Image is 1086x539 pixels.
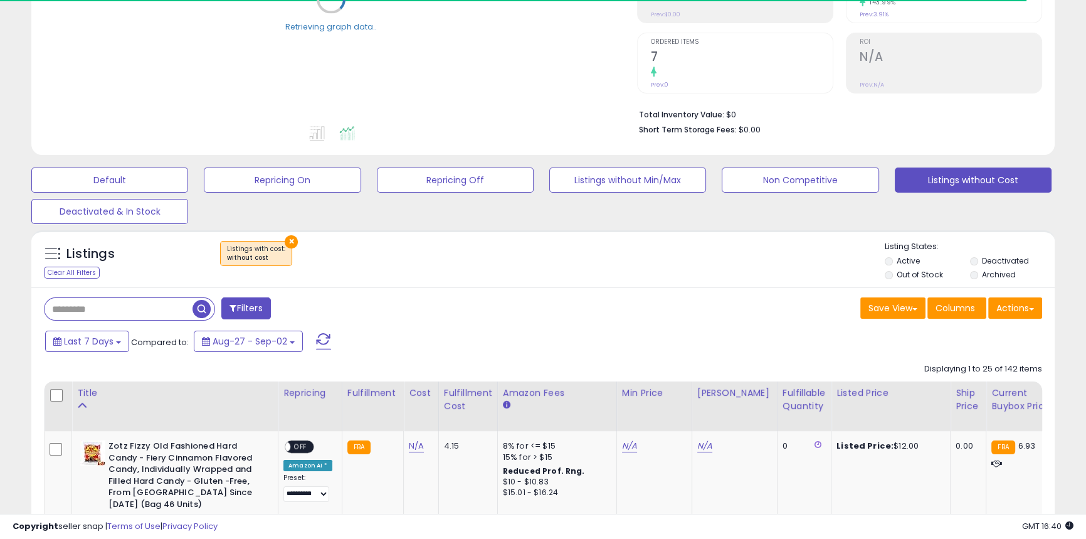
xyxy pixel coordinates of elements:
span: Aug-27 - Sep-02 [213,335,287,348]
div: Displaying 1 to 25 of 142 items [924,363,1042,375]
div: $15.01 - $16.24 [503,488,607,498]
div: [PERSON_NAME] [697,387,772,400]
div: Amazon Fees [503,387,611,400]
div: Listed Price [836,387,945,400]
small: Prev: 0 [651,81,668,88]
button: Repricing Off [377,168,534,193]
strong: Copyright [13,520,58,532]
small: Prev: N/A [860,81,884,88]
div: Repricing [283,387,337,400]
button: Deactivated & In Stock [31,199,188,224]
span: Ordered Items [651,39,833,46]
p: Listing States: [885,241,1055,253]
h2: N/A [860,50,1041,67]
span: Last 7 Days [64,335,113,348]
div: Retrieving graph data.. [285,21,377,32]
span: ROI [860,39,1041,46]
div: 0.00 [956,440,976,452]
button: Default [31,168,188,193]
div: 8% for <= $15 [503,440,607,452]
button: Repricing On [204,168,361,193]
label: Active [897,255,920,266]
span: OFF [290,442,310,452]
b: Short Term Storage Fees: [639,124,737,135]
div: Fulfillment [347,387,398,400]
small: FBA [991,440,1015,454]
a: N/A [697,440,712,452]
button: Last 7 Days [45,331,129,352]
div: Fulfillment Cost [444,387,492,413]
label: Out of Stock [897,269,942,280]
h2: 7 [651,50,833,67]
div: 4.15 [444,440,488,452]
div: Preset: [283,474,332,502]
a: Privacy Policy [162,520,218,532]
div: Current Buybox Price [991,387,1056,413]
button: Listings without Cost [895,168,1052,193]
small: FBA [347,440,371,454]
span: Columns [936,302,975,314]
button: × [285,235,298,248]
div: Cost [409,387,433,400]
div: Amazon AI * [283,460,332,471]
a: Terms of Use [107,520,161,532]
label: Archived [982,269,1016,280]
button: Save View [860,297,925,319]
small: Prev: 3.91% [860,11,888,18]
h5: Listings [66,245,115,263]
li: $0 [639,106,1033,121]
div: Ship Price [956,387,981,413]
button: Actions [988,297,1042,319]
div: 0 [783,440,821,452]
button: Filters [221,297,270,319]
div: 15% for > $15 [503,452,607,463]
label: Deactivated [982,255,1029,266]
b: Total Inventory Value: [639,109,724,120]
div: seller snap | | [13,521,218,533]
b: Zotz Fizzy Old Fashioned Hard Candy - Fiery Cinnamon Flavored Candy, Individually Wrapped and Fil... [108,440,261,513]
div: Min Price [622,387,687,400]
div: Title [77,387,273,400]
a: N/A [622,440,637,452]
b: Listed Price: [836,440,894,452]
small: Prev: $0.00 [651,11,680,18]
small: Amazon Fees. [503,400,510,411]
img: 51QwuWFQtUL._SL40_.jpg [80,440,105,466]
div: without cost [227,253,285,262]
span: 2025-09-10 16:40 GMT [1022,520,1073,532]
span: Compared to: [131,336,189,348]
button: Listings without Min/Max [549,168,706,193]
span: 6.93 [1018,440,1036,452]
span: $0.00 [739,124,761,136]
button: Non Competitive [722,168,878,193]
button: Aug-27 - Sep-02 [194,331,303,352]
div: $10 - $10.83 [503,477,607,488]
div: Fulfillable Quantity [783,387,826,413]
a: N/A [409,440,424,452]
div: Clear All Filters [44,267,100,279]
div: $12.00 [836,440,941,452]
button: Columns [927,297,986,319]
b: Reduced Prof. Rng. [503,466,585,476]
span: Listings with cost : [227,244,285,263]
